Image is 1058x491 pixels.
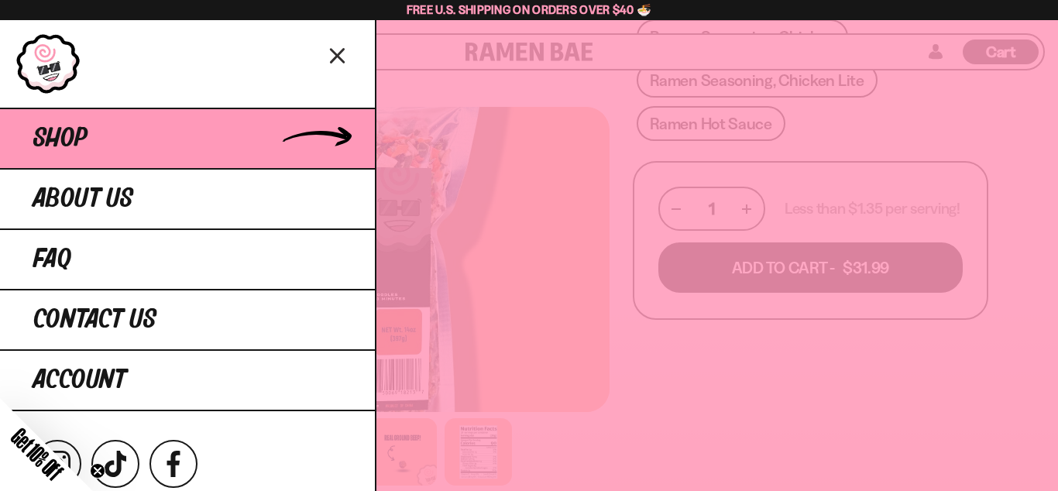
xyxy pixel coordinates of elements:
[33,125,88,153] span: Shop
[325,41,352,68] button: Close menu
[33,245,71,273] span: FAQ
[7,424,67,484] span: Get 10% Off
[33,306,156,334] span: Contact Us
[33,366,126,394] span: Account
[407,2,652,17] span: Free U.S. Shipping on Orders over $40 🍜
[33,185,133,213] span: About Us
[90,463,105,479] button: Close teaser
